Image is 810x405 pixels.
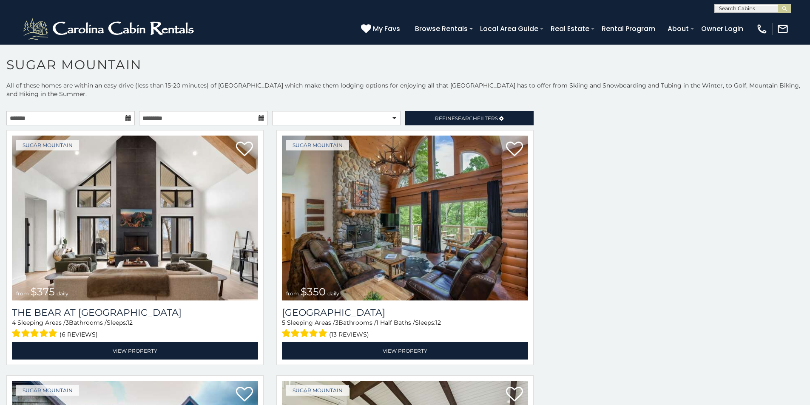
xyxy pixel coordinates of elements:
[301,286,326,298] span: $350
[376,319,415,326] span: 1 Half Baths /
[697,21,747,36] a: Owner Login
[12,342,258,360] a: View Property
[455,115,477,122] span: Search
[282,307,528,318] h3: Grouse Moor Lodge
[16,385,79,396] a: Sugar Mountain
[12,307,258,318] h3: The Bear At Sugar Mountain
[127,319,133,326] span: 12
[663,21,693,36] a: About
[236,141,253,159] a: Add to favorites
[31,286,55,298] span: $375
[12,318,258,340] div: Sleeping Areas / Bathrooms / Sleeps:
[405,111,533,125] a: RefineSearchFilters
[476,21,543,36] a: Local Area Guide
[506,141,523,159] a: Add to favorites
[286,385,349,396] a: Sugar Mountain
[282,342,528,360] a: View Property
[286,140,349,150] a: Sugar Mountain
[12,136,258,300] img: The Bear At Sugar Mountain
[286,290,299,297] span: from
[435,115,498,122] span: Refine Filters
[777,23,789,35] img: mail-regular-white.png
[57,290,68,297] span: daily
[373,23,400,34] span: My Favs
[282,136,528,300] img: Grouse Moor Lodge
[335,319,338,326] span: 3
[329,329,369,340] span: (13 reviews)
[12,307,258,318] a: The Bear At [GEOGRAPHIC_DATA]
[282,319,285,326] span: 5
[282,318,528,340] div: Sleeping Areas / Bathrooms / Sleeps:
[282,307,528,318] a: [GEOGRAPHIC_DATA]
[21,16,198,42] img: White-1-2.png
[16,140,79,150] a: Sugar Mountain
[435,319,441,326] span: 12
[756,23,768,35] img: phone-regular-white.png
[546,21,594,36] a: Real Estate
[12,319,16,326] span: 4
[506,386,523,404] a: Add to favorites
[327,290,339,297] span: daily
[411,21,472,36] a: Browse Rentals
[16,290,29,297] span: from
[361,23,402,34] a: My Favs
[65,319,69,326] span: 3
[60,329,98,340] span: (6 reviews)
[597,21,659,36] a: Rental Program
[12,136,258,300] a: The Bear At Sugar Mountain from $375 daily
[236,386,253,404] a: Add to favorites
[282,136,528,300] a: Grouse Moor Lodge from $350 daily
